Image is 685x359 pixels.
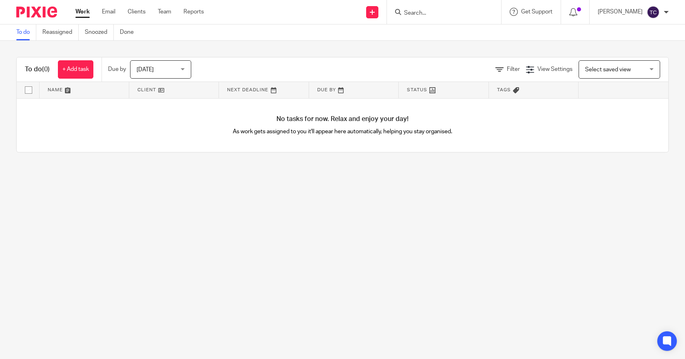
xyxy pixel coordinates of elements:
span: Select saved view [585,67,631,73]
a: To do [16,24,36,40]
a: Done [120,24,140,40]
a: + Add task [58,60,93,79]
span: Filter [507,66,520,72]
a: Clients [128,8,146,16]
img: Pixie [16,7,57,18]
a: Team [158,8,171,16]
p: As work gets assigned to you it'll appear here automatically, helping you stay organised. [180,128,506,136]
a: Work [75,8,90,16]
img: svg%3E [647,6,660,19]
a: Email [102,8,115,16]
a: Reports [183,8,204,16]
span: Tags [497,88,511,92]
a: Snoozed [85,24,114,40]
h4: No tasks for now. Relax and enjoy your day! [17,115,668,123]
span: (0) [42,66,50,73]
a: Reassigned [42,24,79,40]
input: Search [403,10,477,17]
p: Due by [108,65,126,73]
span: Get Support [521,9,552,15]
span: View Settings [537,66,572,72]
p: [PERSON_NAME] [598,8,643,16]
span: [DATE] [137,67,154,73]
h1: To do [25,65,50,74]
